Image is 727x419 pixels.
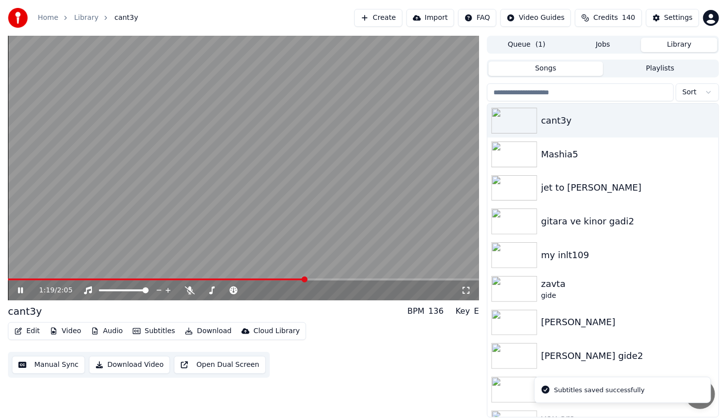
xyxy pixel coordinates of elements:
[89,356,170,374] button: Download Video
[354,9,403,27] button: Create
[603,62,718,76] button: Playlists
[39,285,55,295] span: 1:19
[541,181,715,195] div: jet to [PERSON_NAME]
[536,40,546,50] span: ( 1 )
[8,304,42,318] div: cant3y
[488,62,603,76] button: Songs
[646,9,699,27] button: Settings
[641,38,718,52] button: Library
[682,87,697,97] span: Sort
[541,349,715,363] div: [PERSON_NAME] gide2
[458,9,496,27] button: FAQ
[57,285,73,295] span: 2:05
[456,305,470,317] div: Key
[39,285,63,295] div: /
[664,13,693,23] div: Settings
[46,324,85,338] button: Video
[541,248,715,262] div: my inlt109
[500,9,571,27] button: Video Guides
[541,277,715,291] div: zavta
[174,356,266,374] button: Open Dual Screen
[407,305,424,317] div: BPM
[253,326,300,336] div: Cloud Library
[622,13,636,23] span: 140
[554,385,645,395] div: Subtitles saved successfully
[406,9,454,27] button: Import
[10,324,44,338] button: Edit
[74,13,98,23] a: Library
[181,324,236,338] button: Download
[541,315,715,329] div: [PERSON_NAME]
[87,324,127,338] button: Audio
[8,8,28,28] img: youka
[12,356,85,374] button: Manual Sync
[474,305,479,317] div: E
[541,114,715,128] div: cant3y
[541,291,715,301] div: gide
[114,13,138,23] span: cant3y
[428,305,444,317] div: 136
[38,13,138,23] nav: breadcrumb
[541,214,715,228] div: gitara ve kinor gadi2
[565,38,642,52] button: Jobs
[575,9,642,27] button: Credits140
[593,13,618,23] span: Credits
[488,38,565,52] button: Queue
[129,324,179,338] button: Subtitles
[541,147,715,161] div: Mashia5
[38,13,58,23] a: Home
